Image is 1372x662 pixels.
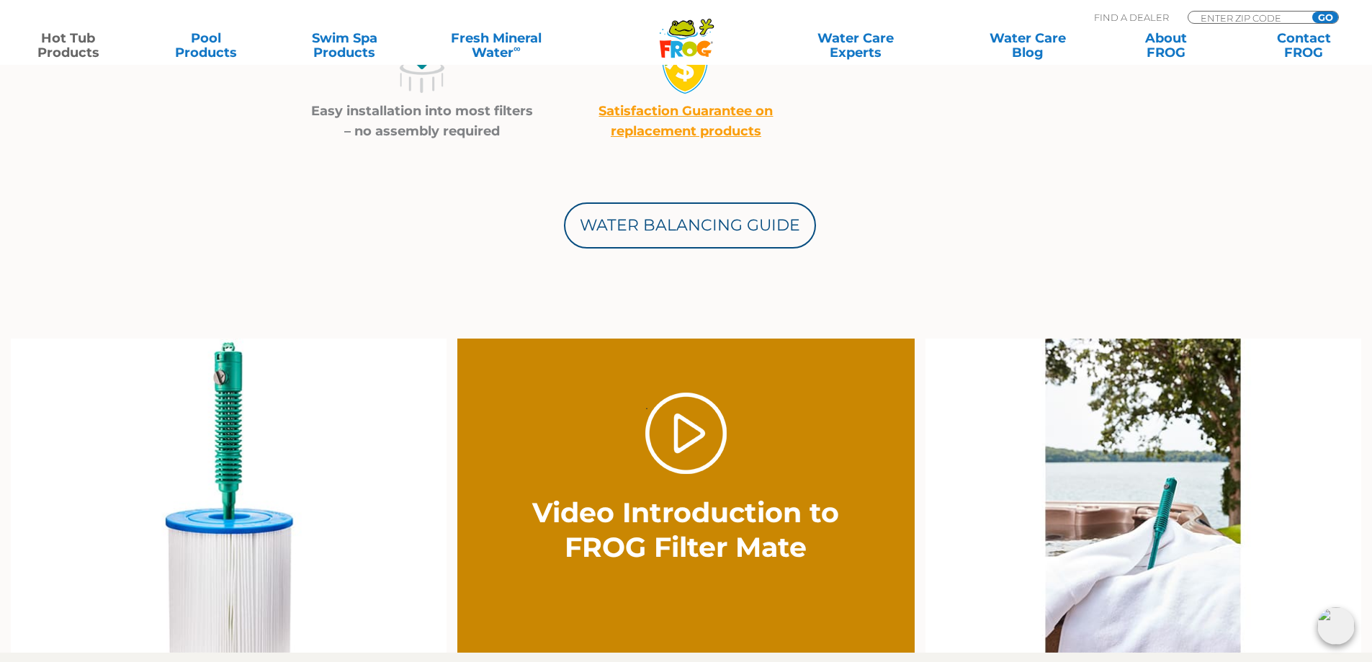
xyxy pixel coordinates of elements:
[11,339,447,653] img: filter mate in filter
[1199,12,1296,24] input: Zip Code Form
[397,44,447,94] img: icon-easy-install
[1112,31,1219,60] a: AboutFROG
[768,31,943,60] a: Water CareExperts
[1250,31,1358,60] a: ContactFROG
[1094,11,1169,24] p: Find A Dealer
[153,31,260,60] a: PoolProducts
[429,31,563,60] a: Fresh MineralWater∞
[308,101,537,141] p: Easy installation into most filters – no assembly required
[1312,12,1338,23] input: GO
[564,202,816,249] a: Water Balancing Guide
[598,103,773,139] a: Satisfaction Guarantee on replacement products
[1317,607,1355,645] img: openIcon
[14,31,122,60] a: Hot TubProducts
[974,31,1081,60] a: Water CareBlog
[645,393,727,474] a: Play Video
[514,43,521,54] sup: ∞
[526,496,846,565] h2: Video Introduction to FROG Filter Mate
[291,31,398,60] a: Swim SpaProducts
[925,339,1361,653] img: filter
